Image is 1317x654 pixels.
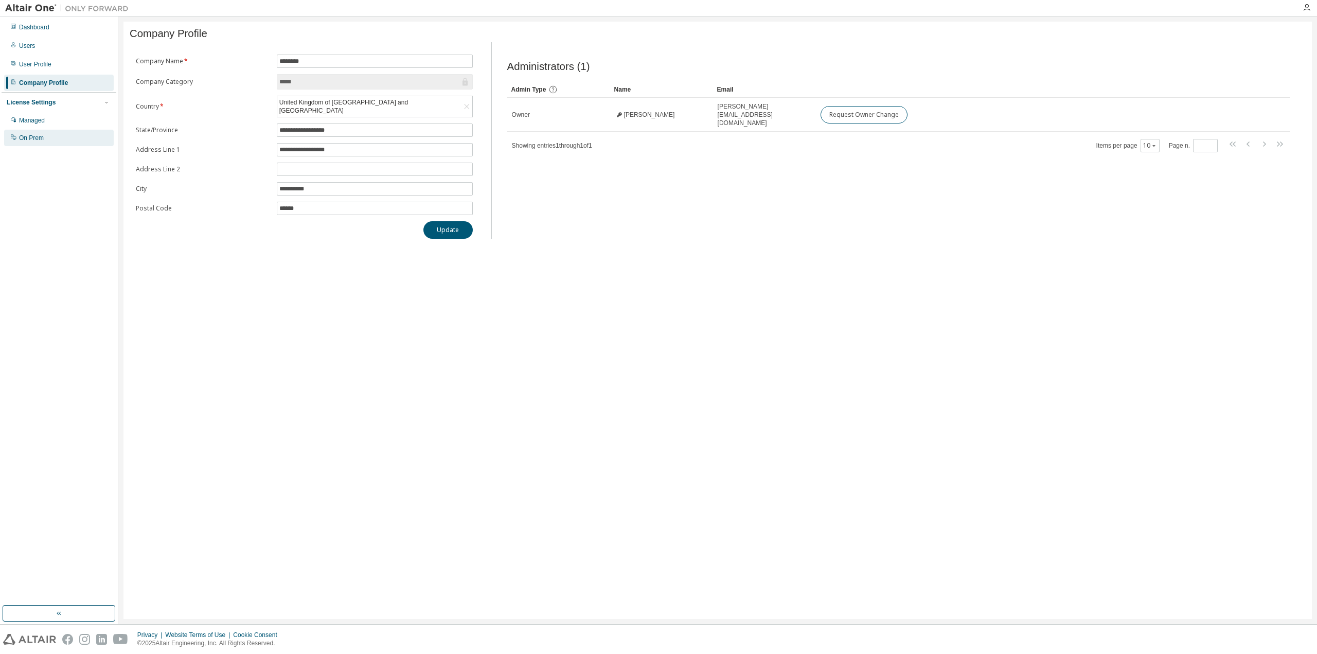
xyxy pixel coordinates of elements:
label: Company Category [136,78,271,86]
button: Request Owner Change [821,106,907,123]
p: © 2025 Altair Engineering, Inc. All Rights Reserved. [137,639,283,648]
img: altair_logo.svg [3,634,56,645]
span: Items per page [1096,139,1160,152]
div: User Profile [19,60,51,68]
span: [PERSON_NAME] [624,111,675,119]
div: United Kingdom of [GEOGRAPHIC_DATA] and [GEOGRAPHIC_DATA] [278,97,461,116]
span: Administrators (1) [507,61,590,73]
div: Email [717,81,812,98]
img: linkedin.svg [96,634,107,645]
img: youtube.svg [113,634,128,645]
span: Admin Type [511,86,546,93]
div: On Prem [19,134,44,142]
label: City [136,185,271,193]
img: Altair One [5,3,134,13]
div: License Settings [7,98,56,107]
img: facebook.svg [62,634,73,645]
div: Managed [19,116,45,125]
label: Address Line 2 [136,165,271,173]
button: 10 [1143,142,1157,150]
label: Country [136,102,271,111]
div: United Kingdom of [GEOGRAPHIC_DATA] and [GEOGRAPHIC_DATA] [277,96,472,117]
div: Name [614,81,709,98]
button: Update [423,221,473,239]
span: Company Profile [130,28,207,40]
label: Company Name [136,57,271,65]
span: Owner [512,111,530,119]
div: Dashboard [19,23,49,31]
div: Privacy [137,631,165,639]
img: instagram.svg [79,634,90,645]
span: [PERSON_NAME][EMAIL_ADDRESS][DOMAIN_NAME] [718,102,811,127]
label: Postal Code [136,204,271,213]
div: Cookie Consent [233,631,283,639]
label: Address Line 1 [136,146,271,154]
span: Page n. [1169,139,1218,152]
div: Company Profile [19,79,68,87]
div: Website Terms of Use [165,631,233,639]
label: State/Province [136,126,271,134]
div: Users [19,42,35,50]
span: Showing entries 1 through 1 of 1 [512,142,592,149]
